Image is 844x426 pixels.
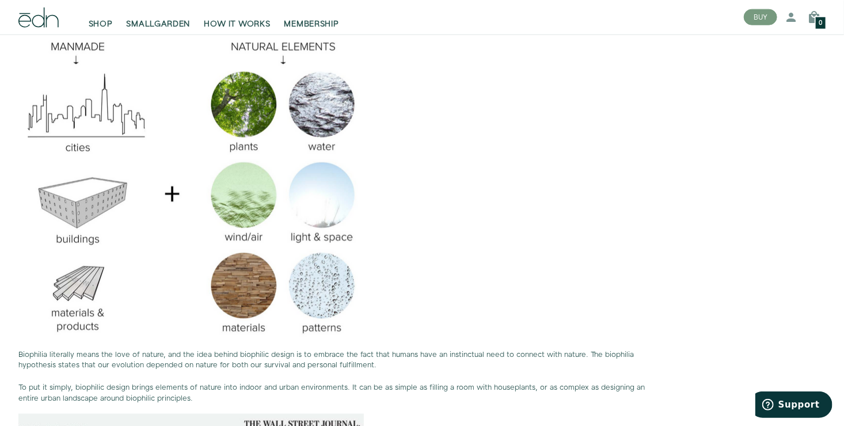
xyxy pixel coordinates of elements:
[18,349,634,371] span: Biophilia literally means the love of nature, and the idea behind biophilic design is to embrace ...
[284,18,339,30] span: MEMBERSHIP
[819,20,823,26] span: 0
[197,5,277,30] a: HOW IT WORKS
[120,5,197,30] a: SMALLGARDEN
[277,5,346,30] a: MEMBERSHIP
[204,18,270,30] span: HOW IT WORKS
[755,391,832,420] iframe: Opens a widget where you can find more information
[127,18,191,30] span: SMALLGARDEN
[18,383,645,404] span: To put it simply, biophilic design brings elements of nature into indoor and urban environments. ...
[82,5,120,30] a: SHOP
[744,9,777,25] button: BUY
[89,18,113,30] span: SHOP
